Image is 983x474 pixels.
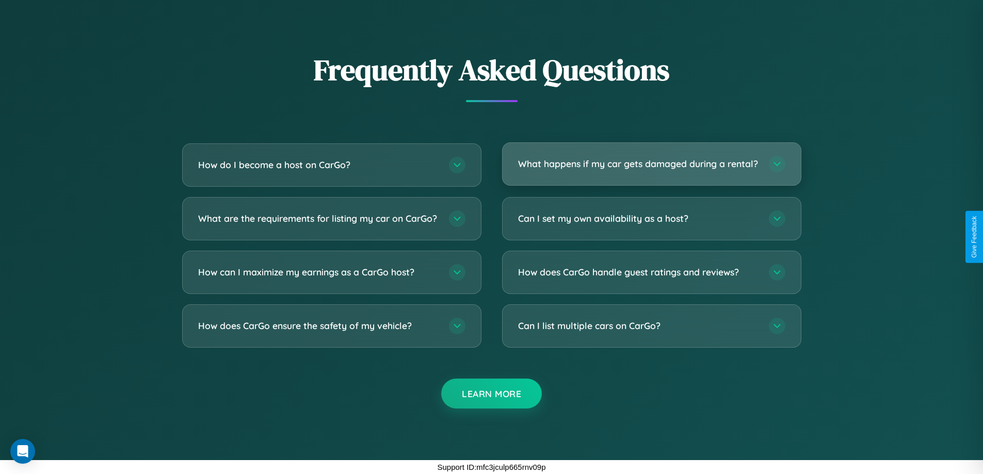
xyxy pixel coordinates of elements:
h3: Can I list multiple cars on CarGo? [518,319,759,332]
h3: How do I become a host on CarGo? [198,158,439,171]
h2: Frequently Asked Questions [182,50,801,90]
h3: What happens if my car gets damaged during a rental? [518,157,759,170]
div: Open Intercom Messenger [10,439,35,464]
h3: How does CarGo ensure the safety of my vehicle? [198,319,439,332]
p: Support ID: mfc3jculp665rnv09p [437,460,545,474]
button: Learn More [441,379,542,408]
h3: What are the requirements for listing my car on CarGo? [198,212,439,225]
h3: How can I maximize my earnings as a CarGo host? [198,266,439,279]
div: Give Feedback [971,216,978,258]
h3: How does CarGo handle guest ratings and reviews? [518,266,759,279]
h3: Can I set my own availability as a host? [518,212,759,225]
